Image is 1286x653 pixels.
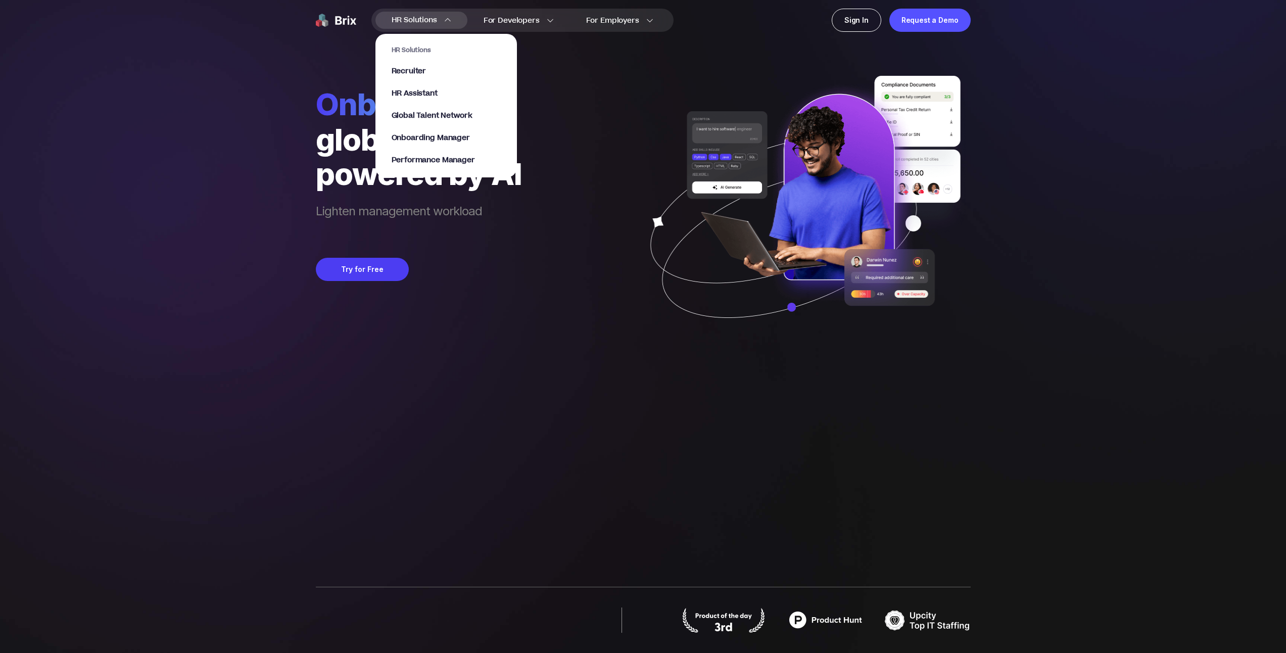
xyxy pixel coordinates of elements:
[783,608,869,633] img: product hunt badge
[392,88,501,99] a: HR Assistant
[392,155,501,165] a: Performance Manager
[392,155,475,165] span: Performance Manager
[392,46,501,54] span: HR Solutions
[392,88,438,99] span: HR Assistant
[632,76,971,348] img: ai generate
[392,12,437,28] span: HR Solutions
[392,66,426,76] span: Recruiter
[484,15,540,26] span: For Developers
[392,66,501,76] a: Recruiter
[885,608,971,633] img: TOP IT STAFFING
[316,203,522,238] span: Lighten management workload
[392,133,501,143] a: Onboarding Manager
[392,132,470,143] span: Onboarding Manager
[889,9,971,32] a: Request a Demo
[316,86,522,122] span: Onboard
[832,9,881,32] a: Sign In
[586,15,639,26] span: For Employers
[392,110,472,121] span: Global Talent Network
[316,258,409,281] button: Try for Free
[316,157,522,191] div: powered by AI
[392,111,501,121] a: Global Talent Network
[681,608,767,633] img: product hunt badge
[316,122,522,157] div: globally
